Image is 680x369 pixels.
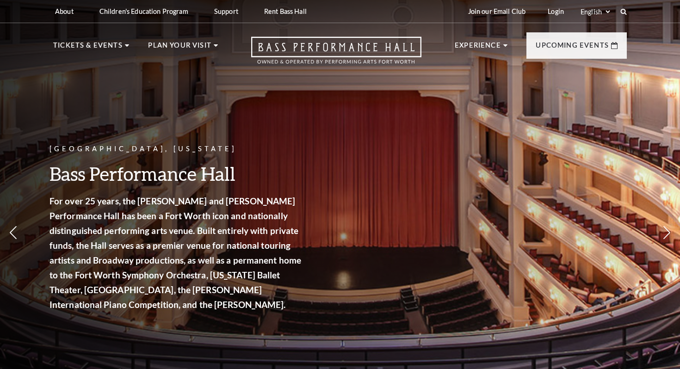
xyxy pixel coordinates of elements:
[264,7,307,15] p: Rent Bass Hall
[455,40,501,56] p: Experience
[49,143,304,155] p: [GEOGRAPHIC_DATA], [US_STATE]
[55,7,74,15] p: About
[536,40,609,56] p: Upcoming Events
[148,40,211,56] p: Plan Your Visit
[49,196,301,310] strong: For over 25 years, the [PERSON_NAME] and [PERSON_NAME] Performance Hall has been a Fort Worth ico...
[53,40,123,56] p: Tickets & Events
[99,7,188,15] p: Children's Education Program
[214,7,238,15] p: Support
[49,162,304,185] h3: Bass Performance Hall
[579,7,612,16] select: Select:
